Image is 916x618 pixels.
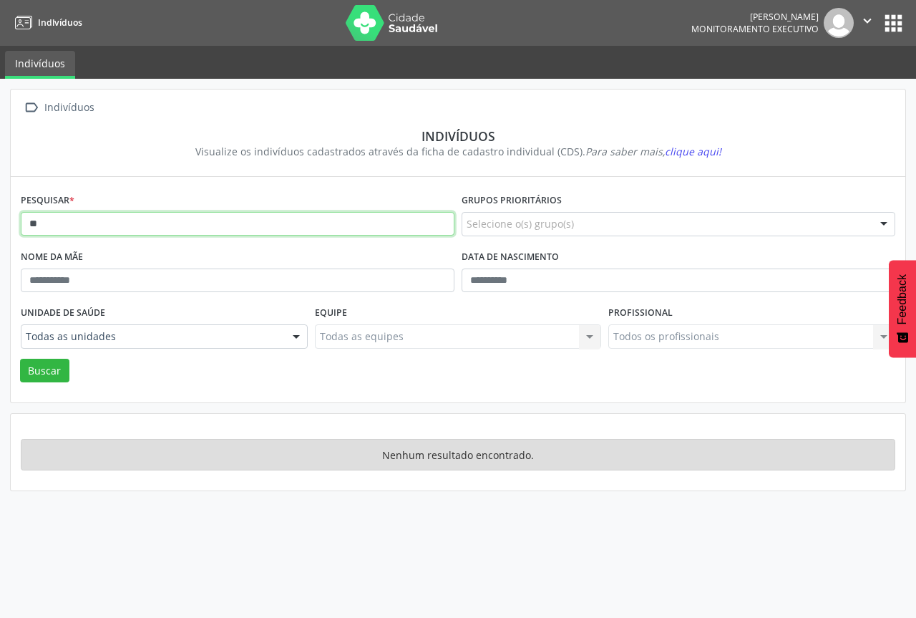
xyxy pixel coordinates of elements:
[21,97,42,118] i: 
[21,190,74,212] label: Pesquisar
[38,16,82,29] span: Indivíduos
[467,216,574,231] span: Selecione o(s) grupo(s)
[21,302,105,324] label: Unidade de saúde
[608,302,673,324] label: Profissional
[20,359,69,383] button: Buscar
[21,246,83,269] label: Nome da mãe
[585,145,721,158] i: Para saber mais,
[315,302,347,324] label: Equipe
[881,11,906,36] button: apps
[21,439,895,470] div: Nenhum resultado encontrado.
[889,260,916,357] button: Feedback - Mostrar pesquisa
[691,11,819,23] div: [PERSON_NAME]
[859,13,875,29] i: 
[824,8,854,38] img: img
[31,128,885,144] div: Indivíduos
[10,11,82,34] a: Indivíduos
[462,190,562,212] label: Grupos prioritários
[665,145,721,158] span: clique aqui!
[21,97,97,118] a:  Indivíduos
[462,246,559,269] label: Data de nascimento
[26,329,278,344] span: Todas as unidades
[854,8,881,38] button: 
[896,274,909,324] span: Feedback
[5,51,75,79] a: Indivíduos
[31,144,885,159] div: Visualize os indivíduos cadastrados através da ficha de cadastro individual (CDS).
[691,23,819,35] span: Monitoramento Executivo
[42,97,97,118] div: Indivíduos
